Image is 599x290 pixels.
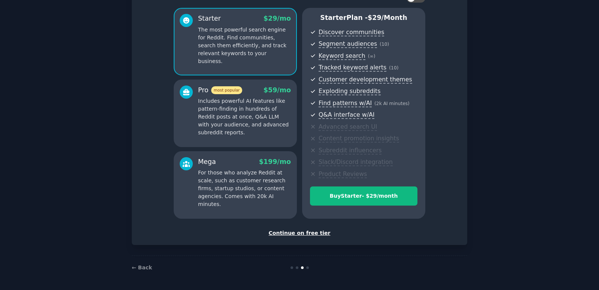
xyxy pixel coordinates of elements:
div: Continue on free tier [140,229,459,237]
a: ← Back [132,264,152,270]
div: Pro [198,86,242,95]
span: Segment audiences [319,40,377,48]
button: BuyStarter- $29/month [310,186,417,206]
div: Buy Starter - $ 29 /month [310,192,417,200]
span: $ 199 /mo [259,158,291,165]
span: ( 10 ) [389,65,398,71]
span: Keyword search [319,52,365,60]
span: most popular [211,86,243,94]
span: $ 59 /mo [264,86,291,94]
span: Customer development themes [319,76,412,84]
span: Advanced search UI [319,123,377,131]
p: Includes powerful AI features like pattern-finding in hundreds of Reddit posts at once, Q&A LLM w... [198,97,291,137]
span: Product Reviews [319,170,367,178]
span: Discover communities [319,29,384,36]
span: Exploding subreddits [319,87,380,95]
span: Q&A interface w/AI [319,111,374,119]
span: Slack/Discord integration [319,158,393,166]
span: Tracked keyword alerts [319,64,386,72]
p: Starter Plan - [310,13,417,23]
span: $ 29 /mo [264,15,291,22]
span: ( 10 ) [380,42,389,47]
p: The most powerful search engine for Reddit. Find communities, search them efficiently, and track ... [198,26,291,65]
span: ( ∞ ) [368,54,375,59]
span: Find patterns w/AI [319,99,372,107]
span: Content promotion insights [319,135,399,143]
div: Mega [198,157,216,167]
span: Subreddit influencers [319,147,381,155]
span: ( 2k AI minutes ) [374,101,410,106]
span: $ 29 /month [368,14,407,21]
p: For those who analyze Reddit at scale, such as customer research firms, startup studios, or conte... [198,169,291,208]
div: Starter [198,14,221,23]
